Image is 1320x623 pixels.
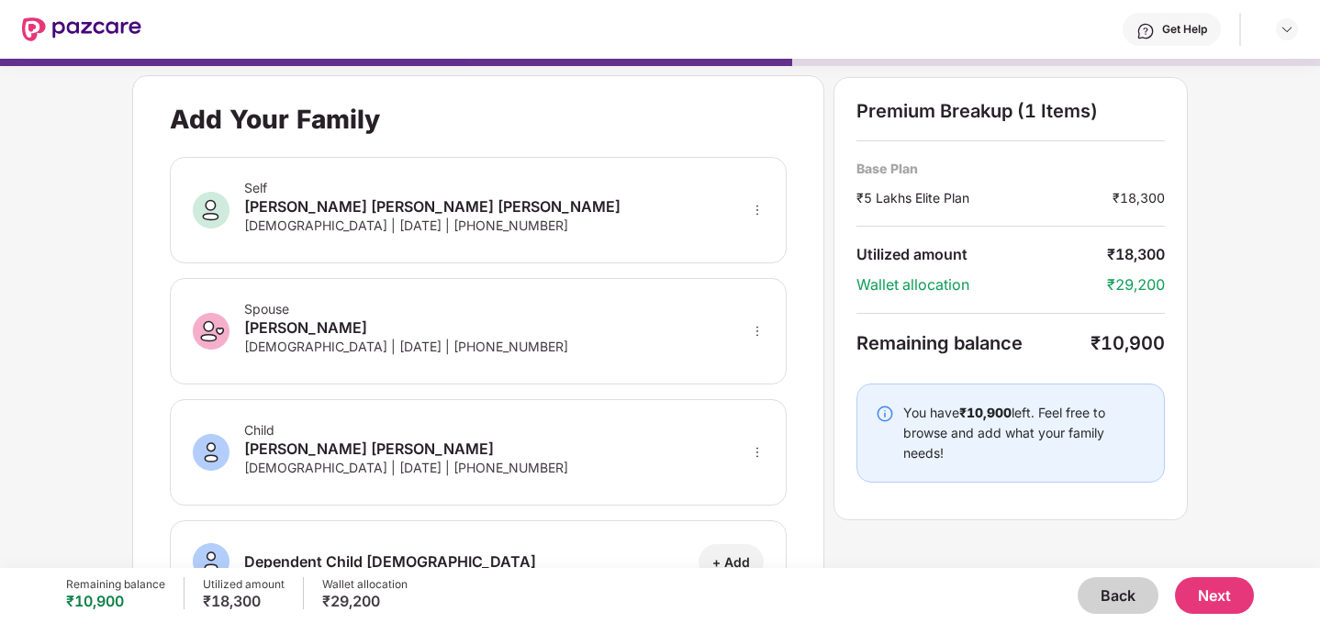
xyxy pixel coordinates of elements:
div: Child [244,422,568,438]
img: svg+xml;base64,PHN2ZyB3aWR0aD0iNDAiIGhlaWdodD0iNDAiIHZpZXdCb3g9IjAgMCA0MCA0MCIgZmlsbD0ibm9uZSIgeG... [193,313,229,350]
div: ₹10,900 [1091,332,1165,354]
div: ₹29,200 [322,592,408,610]
img: svg+xml;base64,PHN2ZyBpZD0iRHJvcGRvd24tMzJ4MzIiIHhtbG5zPSJodHRwOi8vd3d3LnczLm9yZy8yMDAwL3N2ZyIgd2... [1280,22,1294,37]
img: New Pazcare Logo [22,17,141,41]
div: ₹5 Lakhs Elite Plan [856,188,1113,207]
div: Get Help [1162,22,1207,37]
div: + Add [712,553,750,571]
b: ₹10,900 [959,405,1012,420]
div: ₹10,900 [66,592,165,610]
div: Remaining balance [66,577,165,592]
div: ₹18,300 [1107,245,1165,264]
div: [PERSON_NAME] [244,317,568,339]
img: svg+xml;base64,PHN2ZyB3aWR0aD0iNDAiIGhlaWdodD0iNDAiIHZpZXdCb3g9IjAgMCA0MCA0MCIgZmlsbD0ibm9uZSIgeG... [193,543,229,580]
span: more [751,446,764,459]
div: ₹18,300 [1113,188,1165,207]
div: [DEMOGRAPHIC_DATA] | [DATE] | [PHONE_NUMBER] [244,217,621,233]
div: Utilized amount [203,577,285,592]
div: Wallet allocation [322,577,408,592]
div: ₹29,200 [1107,275,1165,295]
div: ₹18,300 [203,592,285,610]
div: Add Your Family [170,104,380,135]
img: svg+xml;base64,PHN2ZyBpZD0iSGVscC0zMngzMiIgeG1sbnM9Imh0dHA6Ly93d3cudzMub3JnLzIwMDAvc3ZnIiB3aWR0aD... [1136,22,1155,40]
div: Spouse [244,301,568,317]
button: Next [1175,577,1254,614]
div: Premium Breakup (1 Items) [856,100,1165,122]
div: Utilized amount [856,245,1107,264]
div: Dependent Child [DEMOGRAPHIC_DATA] [244,551,536,573]
button: Back [1078,577,1158,614]
span: more [751,204,764,217]
div: You have left. Feel free to browse and add what your family needs! [903,403,1146,463]
div: [PERSON_NAME] [PERSON_NAME] [244,438,568,460]
img: svg+xml;base64,PHN2ZyB3aWR0aD0iNDAiIGhlaWdodD0iNDAiIHZpZXdCb3g9IjAgMCA0MCA0MCIgZmlsbD0ibm9uZSIgeG... [193,192,229,228]
img: svg+xml;base64,PHN2ZyB3aWR0aD0iNDAiIGhlaWdodD0iNDAiIHZpZXdCb3g9IjAgMCA0MCA0MCIgZmlsbD0ibm9uZSIgeG... [193,434,229,471]
div: Base Plan [856,160,1165,177]
img: svg+xml;base64,PHN2ZyBpZD0iSW5mby0yMHgyMCIgeG1sbnM9Imh0dHA6Ly93d3cudzMub3JnLzIwMDAvc3ZnIiB3aWR0aD... [876,405,894,423]
div: Self [244,180,621,195]
div: [DEMOGRAPHIC_DATA] | [DATE] | [PHONE_NUMBER] [244,460,568,475]
div: [PERSON_NAME] [PERSON_NAME] [PERSON_NAME] [244,195,621,217]
div: Remaining balance [856,332,1091,354]
span: more [751,325,764,338]
div: [DEMOGRAPHIC_DATA] | [DATE] | [PHONE_NUMBER] [244,339,568,354]
div: Wallet allocation [856,275,1107,295]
